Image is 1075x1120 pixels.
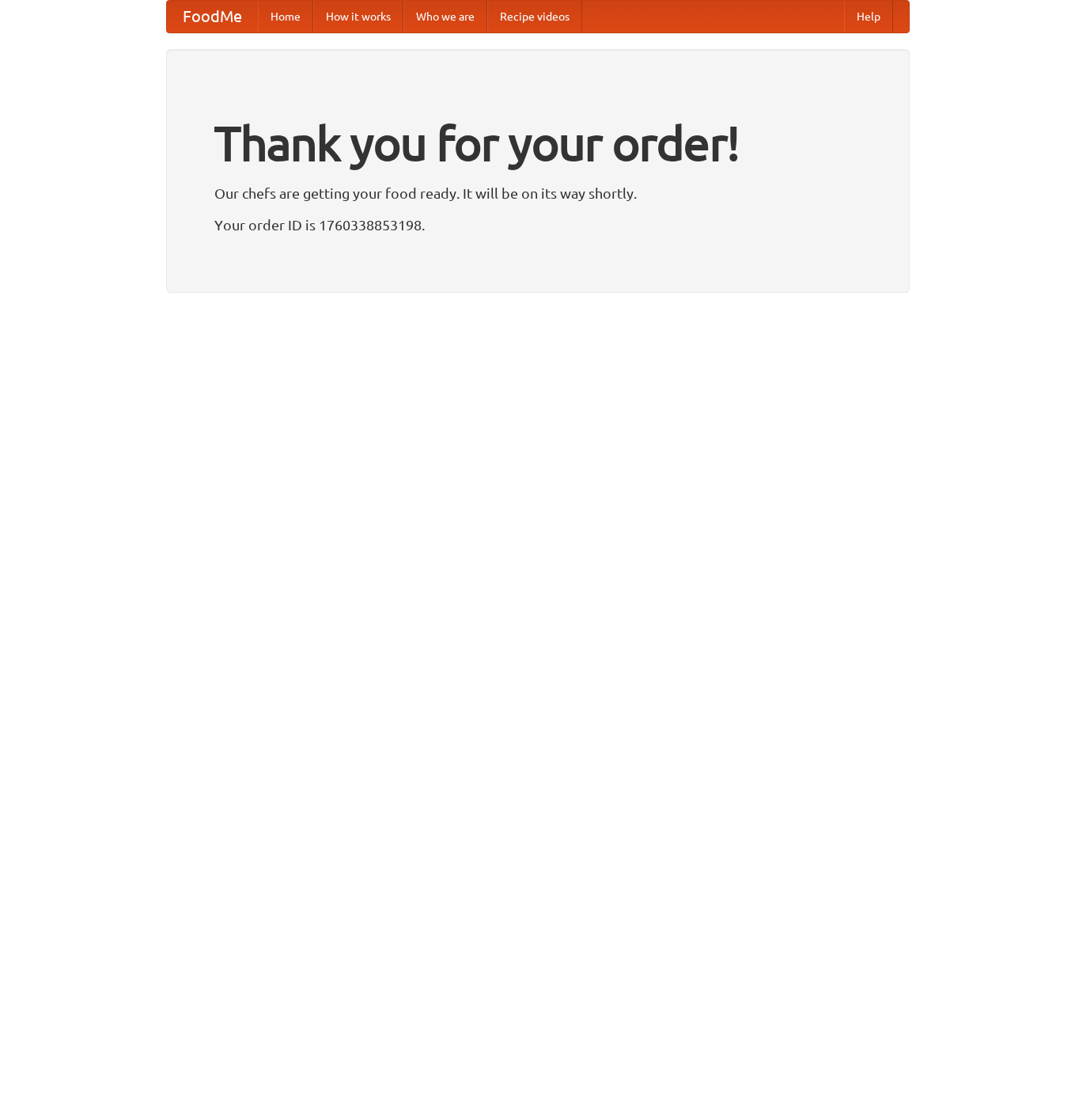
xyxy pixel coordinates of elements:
a: How it works [313,1,403,32]
a: FoodMe [167,1,258,32]
a: Who we are [403,1,487,32]
h1: Thank you for your order! [214,105,861,181]
a: Help [844,1,893,32]
a: Recipe videos [487,1,582,32]
a: Home [258,1,313,32]
p: Your order ID is 1760338853198. [214,213,861,237]
p: Our chefs are getting your food ready. It will be on its way shortly. [214,181,861,205]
